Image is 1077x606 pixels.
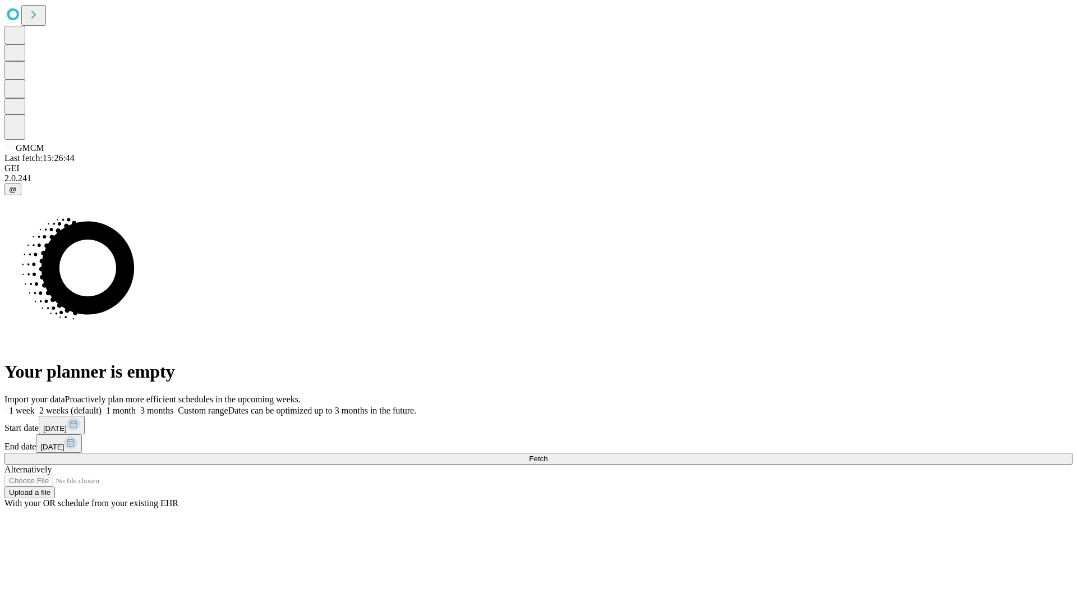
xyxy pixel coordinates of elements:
[4,416,1073,434] div: Start date
[4,498,178,508] span: With your OR schedule from your existing EHR
[4,163,1073,173] div: GEI
[228,406,416,415] span: Dates can be optimized up to 3 months in the future.
[40,443,64,451] span: [DATE]
[9,185,17,194] span: @
[4,486,55,498] button: Upload a file
[4,183,21,195] button: @
[178,406,228,415] span: Custom range
[140,406,173,415] span: 3 months
[39,406,102,415] span: 2 weeks (default)
[65,394,301,404] span: Proactively plan more efficient schedules in the upcoming weeks.
[4,434,1073,453] div: End date
[4,361,1073,382] h1: Your planner is empty
[9,406,35,415] span: 1 week
[4,394,65,404] span: Import your data
[529,454,547,463] span: Fetch
[39,416,85,434] button: [DATE]
[16,143,44,153] span: GMCM
[4,453,1073,465] button: Fetch
[4,465,52,474] span: Alternatively
[106,406,136,415] span: 1 month
[4,153,75,163] span: Last fetch: 15:26:44
[4,173,1073,183] div: 2.0.241
[43,424,67,433] span: [DATE]
[36,434,82,453] button: [DATE]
